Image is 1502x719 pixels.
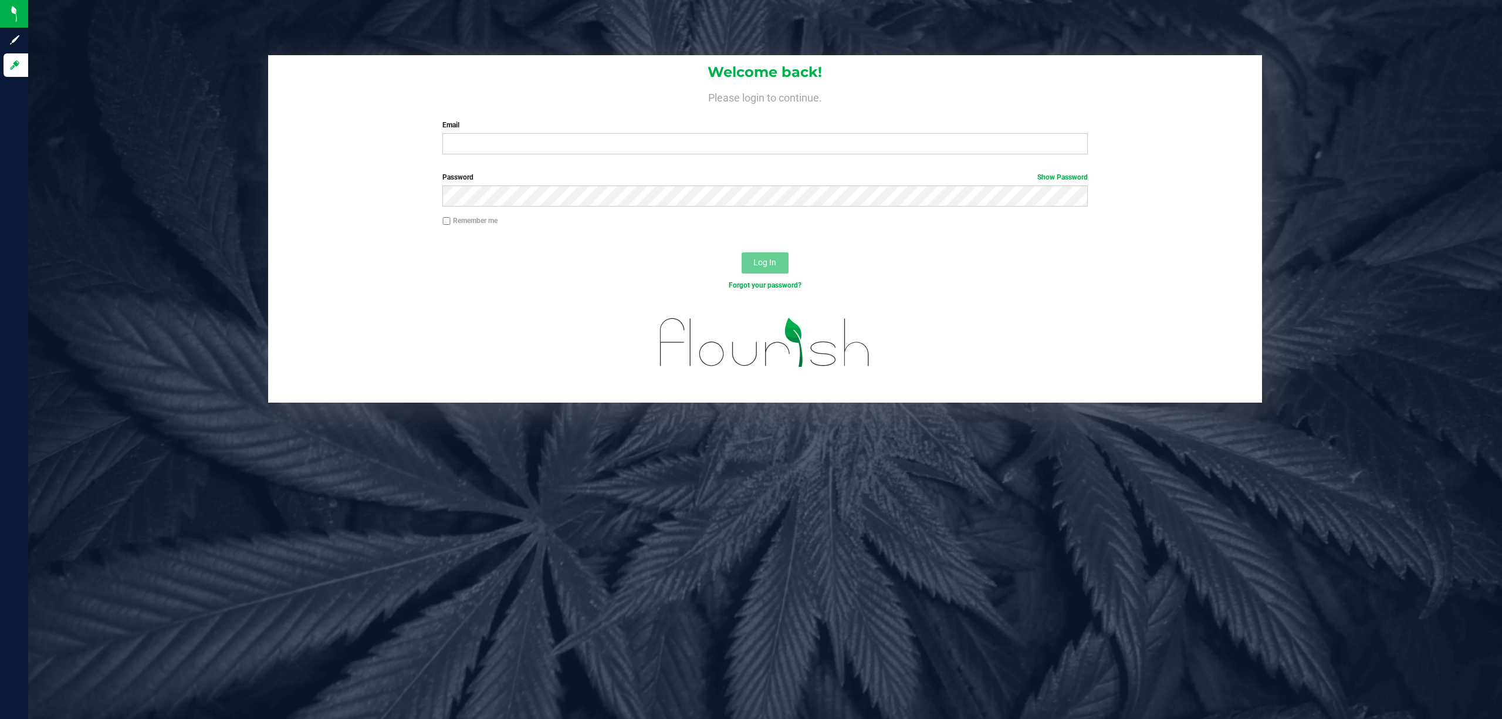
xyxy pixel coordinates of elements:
h4: Please login to continue. [268,89,1263,103]
h1: Welcome back! [268,65,1263,80]
button: Log In [742,252,789,274]
span: Log In [753,258,776,267]
label: Email [442,120,1088,130]
inline-svg: Sign up [9,34,21,46]
img: flourish_logo.svg [641,303,889,383]
inline-svg: Log in [9,59,21,71]
input: Remember me [442,217,451,225]
a: Forgot your password? [729,281,801,289]
span: Password [442,173,473,181]
label: Remember me [442,215,498,226]
a: Show Password [1037,173,1088,181]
